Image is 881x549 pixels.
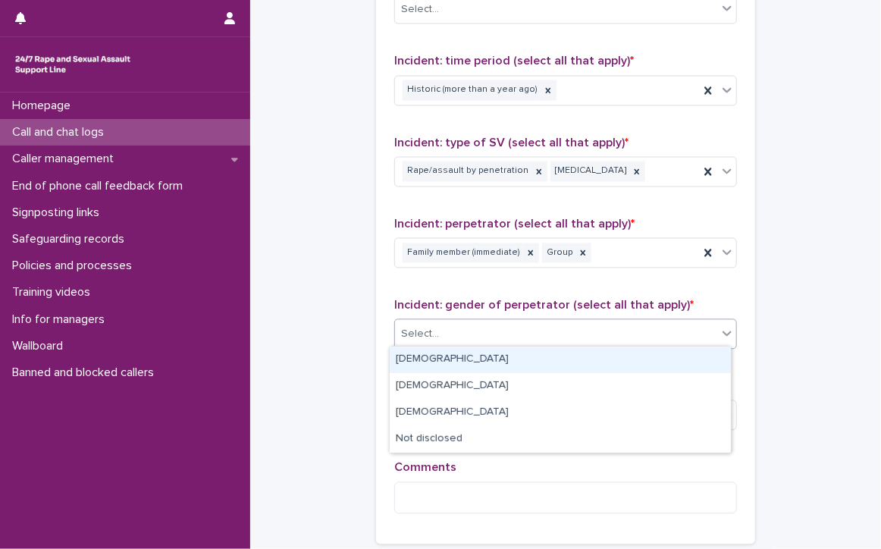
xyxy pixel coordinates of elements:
div: Rape/assault by penetration [403,162,531,182]
span: Incident: type of SV (select all that apply) [394,137,629,149]
div: [MEDICAL_DATA] [550,162,629,182]
p: Caller management [6,152,126,166]
p: Banned and blocked callers [6,365,166,380]
div: Select... [401,2,439,17]
span: Comments [394,462,456,474]
div: Select... [401,327,439,343]
p: Wallboard [6,339,75,353]
p: Info for managers [6,312,117,327]
span: Incident: gender of perpetrator (select all that apply) [394,300,694,312]
div: Female [390,373,731,400]
div: Family member (immediate) [403,243,522,264]
p: Training videos [6,285,102,300]
p: Policies and processes [6,259,144,273]
p: Safeguarding records [6,232,136,246]
p: Call and chat logs [6,125,116,140]
p: End of phone call feedback form [6,179,195,193]
div: Historic (more than a year ago) [403,80,540,101]
span: Incident: perpetrator (select all that apply) [394,218,635,231]
div: Not disclosed [390,426,731,453]
p: Homepage [6,99,83,113]
p: Signposting links [6,205,111,220]
div: Non-binary [390,400,731,426]
span: Incident: time period (select all that apply) [394,55,634,67]
div: Group [542,243,575,264]
div: Male [390,347,731,373]
img: rhQMoQhaT3yELyF149Cw [12,49,133,80]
